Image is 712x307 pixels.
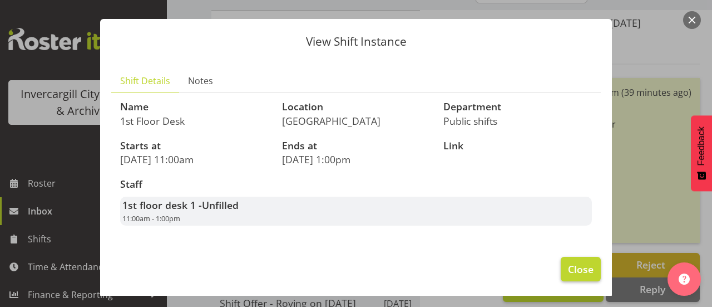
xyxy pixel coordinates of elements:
[120,140,269,152] h3: Starts at
[111,36,601,47] p: View Shift Instance
[443,140,592,152] h3: Link
[679,274,690,285] img: help-xxl-2.png
[568,262,594,276] span: Close
[282,115,431,127] p: [GEOGRAPHIC_DATA]
[696,126,706,165] span: Feedback
[282,101,431,113] h3: Location
[120,74,170,87] span: Shift Details
[120,179,592,190] h3: Staff
[120,153,269,165] p: [DATE] 11:00am
[122,213,180,223] span: 11:00am - 1:00pm
[202,198,239,212] span: Unfilled
[561,257,601,281] button: Close
[122,198,239,212] strong: 1st floor desk 1 -
[691,115,712,191] button: Feedback - Show survey
[282,140,431,152] h3: Ends at
[282,153,431,165] p: [DATE] 1:00pm
[443,101,592,113] h3: Department
[120,101,269,113] h3: Name
[443,115,592,127] p: Public shifts
[188,74,213,87] span: Notes
[120,115,269,127] p: 1st Floor Desk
